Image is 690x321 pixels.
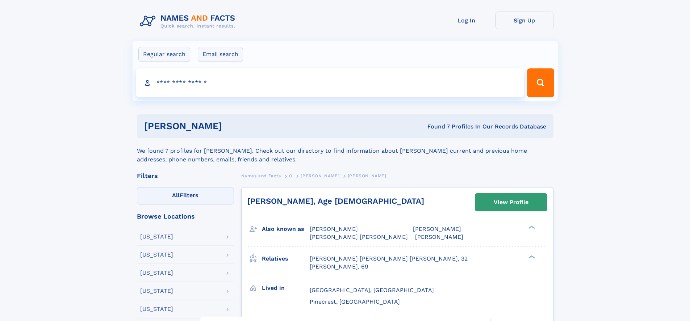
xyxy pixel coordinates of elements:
h3: Lived in [262,282,310,294]
input: search input [136,68,524,97]
span: All [172,192,180,199]
h1: [PERSON_NAME] [144,122,325,131]
label: Email search [198,47,243,62]
a: O [289,171,293,180]
div: [US_STATE] [140,252,173,258]
span: Pinecrest, [GEOGRAPHIC_DATA] [310,298,400,305]
span: [PERSON_NAME] [310,225,358,232]
a: View Profile [475,194,547,211]
a: Log In [438,12,495,29]
span: [PERSON_NAME] [PERSON_NAME] [310,233,408,240]
span: [PERSON_NAME] [413,225,461,232]
a: [PERSON_NAME] [301,171,339,180]
button: Search Button [527,68,554,97]
span: [PERSON_NAME] [348,173,386,178]
span: [PERSON_NAME] [301,173,339,178]
div: [US_STATE] [140,306,173,312]
div: Filters [137,173,234,179]
div: ❯ [527,254,535,259]
span: O [289,173,293,178]
img: Logo Names and Facts [137,12,241,31]
div: We found 7 profiles for [PERSON_NAME]. Check out our directory to find information about [PERSON_... [137,138,553,164]
a: [PERSON_NAME] [PERSON_NAME] [PERSON_NAME], 32 [310,255,468,263]
a: Names and Facts [241,171,281,180]
a: [PERSON_NAME], Age [DEMOGRAPHIC_DATA] [247,197,424,206]
a: [PERSON_NAME], 69 [310,263,368,271]
label: Regular search [138,47,190,62]
h3: Relatives [262,253,310,265]
span: [PERSON_NAME] [415,233,463,240]
a: Sign Up [495,12,553,29]
div: ❯ [527,225,535,230]
div: [US_STATE] [140,270,173,276]
div: View Profile [494,194,528,211]
div: Browse Locations [137,213,234,220]
h3: Also known as [262,223,310,235]
div: Found 7 Profiles In Our Records Database [325,123,546,131]
div: [US_STATE] [140,234,173,240]
span: [GEOGRAPHIC_DATA], [GEOGRAPHIC_DATA] [310,287,434,293]
div: [US_STATE] [140,288,173,294]
label: Filters [137,187,234,204]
